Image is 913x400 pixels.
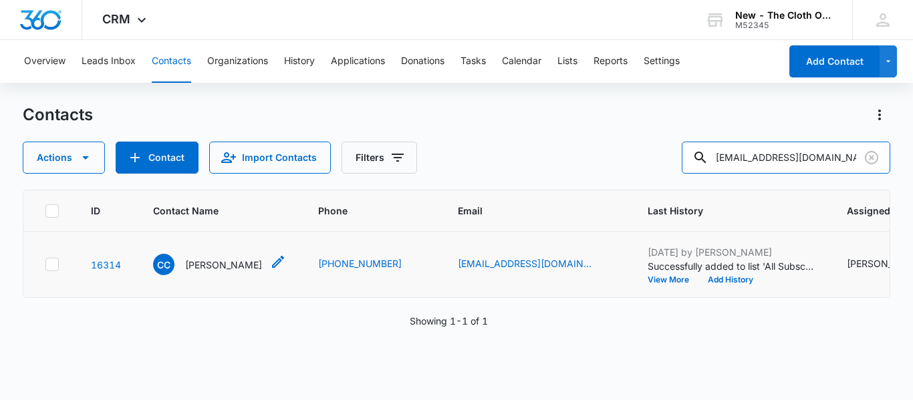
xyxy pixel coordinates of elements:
[557,40,577,83] button: Lists
[23,105,93,125] h1: Contacts
[318,256,402,270] a: [PHONE_NUMBER]
[331,40,385,83] button: Applications
[698,276,763,284] button: Add History
[342,142,417,174] button: Filters
[152,40,191,83] button: Contacts
[682,142,890,174] input: Search Contacts
[789,45,880,77] button: Add Contact
[318,256,426,272] div: Phone - (239) 207-5124 - Select to Edit Field
[735,21,833,30] div: account id
[461,40,486,83] button: Tasks
[153,254,174,275] span: CC
[284,40,315,83] button: History
[153,254,286,275] div: Contact Name - Cindy Curbelo - Select to Edit Field
[116,142,199,174] button: Add Contact
[594,40,628,83] button: Reports
[648,276,698,284] button: View More
[401,40,444,83] button: Donations
[23,142,105,174] button: Actions
[458,256,616,272] div: Email - cindypuig93@gmail.com - Select to Edit Field
[91,204,102,218] span: ID
[648,259,815,273] p: Successfully added to list 'All Subscribers'.
[185,258,262,272] p: [PERSON_NAME]
[458,256,592,270] a: [EMAIL_ADDRESS][DOMAIN_NAME]
[318,204,406,218] span: Phone
[207,40,268,83] button: Organizations
[82,40,136,83] button: Leads Inbox
[648,245,815,259] p: [DATE] by [PERSON_NAME]
[502,40,541,83] button: Calendar
[410,314,488,328] p: Showing 1-1 of 1
[102,12,130,26] span: CRM
[861,147,882,168] button: Clear
[458,204,596,218] span: Email
[644,40,680,83] button: Settings
[648,204,795,218] span: Last History
[869,104,890,126] button: Actions
[209,142,331,174] button: Import Contacts
[735,10,833,21] div: account name
[153,204,267,218] span: Contact Name
[24,40,66,83] button: Overview
[91,259,121,270] a: Navigate to contact details page for Cindy Curbelo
